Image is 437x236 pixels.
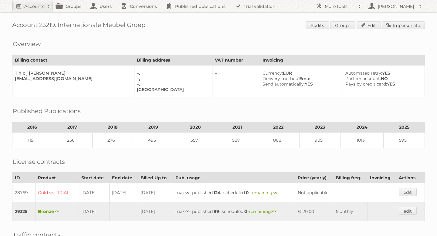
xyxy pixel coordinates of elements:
th: 2023 [299,122,340,133]
th: 2021 [217,122,257,133]
th: End date [110,173,138,183]
div: EUR [263,70,338,76]
h2: Published Publications [13,106,81,116]
strong: ∞ [272,209,276,214]
th: Invoicing [260,55,425,66]
strong: ∞ [273,190,277,195]
th: Pub. usage [173,173,295,183]
th: Invoicing [368,173,396,183]
a: Edit [357,21,381,29]
td: [DATE] [79,202,110,221]
th: 2017 [52,122,92,133]
h2: Accounts [24,3,44,9]
th: 2016 [12,122,52,133]
a: edit [399,207,417,215]
span: Automated retry: [345,70,382,76]
span: Currency: [263,70,283,76]
td: max: - published: - scheduled: - [173,202,295,221]
td: [DATE] [138,202,173,221]
td: 595 [384,133,425,148]
th: Price (yearly) [295,173,333,183]
th: VAT number [212,55,260,66]
td: 276 [92,133,133,148]
td: Bronze ∞ [35,202,79,221]
th: 2020 [174,122,217,133]
span: remaining: [250,190,277,195]
td: 357 [174,133,217,148]
td: 119 [12,133,52,148]
strong: 99 [214,209,219,214]
td: 1013 [340,133,383,148]
span: remaining: [249,209,276,214]
th: Actions [396,173,425,183]
td: Gold ∞ - TRIAL [35,183,79,202]
td: 29325 [12,202,36,221]
a: Impersonate [382,21,425,29]
a: edit [399,188,417,196]
a: Audits [306,21,329,29]
td: – [212,66,260,97]
div: YES [345,81,420,87]
div: [EMAIL_ADDRESS][DOMAIN_NAME] [15,76,129,81]
strong: 0 [244,209,247,214]
th: Product [35,173,79,183]
td: Monthly [333,202,368,221]
td: 868 [257,133,300,148]
strong: ∞ [185,190,189,195]
td: €120,00 [295,202,333,221]
td: [DATE] [110,183,138,202]
td: Not applicable. [295,183,396,202]
th: 2025 [384,122,425,133]
td: 495 [133,133,174,148]
td: 905 [299,133,340,148]
th: Billing contact [12,55,134,66]
th: Start date [79,173,110,183]
strong: ∞ [185,209,189,214]
th: 2019 [133,122,174,133]
th: 2024 [340,122,383,133]
th: Billing address [134,55,212,66]
th: 2022 [257,122,300,133]
th: Billing freq. [333,173,368,183]
div: YES [345,70,420,76]
th: ID [12,173,36,183]
span: Send automatically: [263,81,305,87]
td: [DATE] [138,183,173,202]
h2: [PERSON_NAME] [376,3,416,9]
span: Partner account: [345,76,381,81]
div: [GEOGRAPHIC_DATA] [137,87,207,92]
h2: More tools [325,3,355,9]
div: T h c j [PERSON_NAME] [15,70,129,76]
td: 587 [217,133,257,148]
th: 2018 [92,122,133,133]
td: [DATE] [79,183,110,202]
h2: License contracts [13,157,65,166]
div: NO [345,76,420,81]
strong: 124 [214,190,221,195]
td: 256 [52,133,92,148]
h1: Account 23219: Internationale Meubel Groep [12,21,425,30]
strong: 0 [246,190,249,195]
div: –, [137,81,207,87]
span: Delivery method: [263,76,299,81]
td: 28769 [12,183,36,202]
td: max: - published: - scheduled: - [173,183,295,202]
a: Groups [330,21,355,29]
th: Billed Up to [138,173,173,183]
div: –, [137,70,207,76]
div: YES [263,81,338,87]
h2: Overview [13,39,41,49]
span: Pays by credit card: [345,81,387,87]
div: –, [137,76,207,81]
div: Email [263,76,338,81]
